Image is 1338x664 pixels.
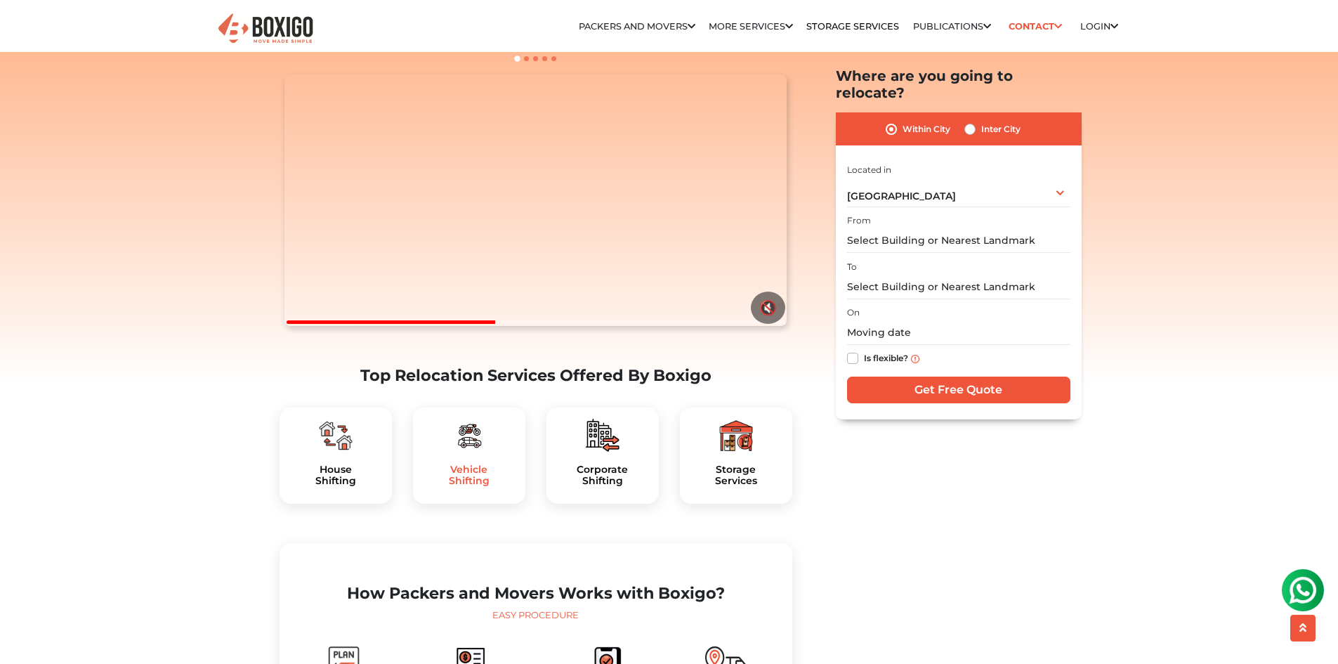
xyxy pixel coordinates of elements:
a: Login [1080,21,1118,32]
h2: Where are you going to relocate? [836,67,1082,101]
img: boxigo_packers_and_movers_plan [719,419,753,453]
h2: Top Relocation Services Offered By Boxigo [280,366,792,385]
img: boxigo_packers_and_movers_plan [586,419,619,453]
span: [GEOGRAPHIC_DATA] [847,190,956,203]
label: To [847,261,857,273]
a: Contact [1004,15,1067,37]
label: Inter City [981,121,1021,138]
button: 🔇 [751,292,785,324]
a: CorporateShifting [558,464,648,488]
video: Your browser does not support the video tag. [284,74,787,326]
a: StorageServices [691,464,781,488]
img: boxigo_packers_and_movers_plan [319,419,353,453]
label: From [847,215,871,228]
h2: How Packers and Movers Works with Boxigo? [291,584,781,603]
a: Storage Services [806,21,899,32]
img: boxigo_packers_and_movers_plan [452,419,486,453]
label: Is flexible? [864,351,908,365]
label: On [847,307,860,320]
input: Select Building or Nearest Landmark [847,229,1070,254]
a: Publications [913,21,991,32]
label: Within City [903,121,950,138]
a: VehicleShifting [424,464,514,488]
h5: Vehicle Shifting [424,464,514,488]
img: info [911,355,919,363]
img: whatsapp-icon.svg [14,14,42,42]
input: Get Free Quote [847,377,1070,404]
img: Boxigo [216,12,315,46]
h5: Corporate Shifting [558,464,648,488]
button: scroll up [1290,615,1316,642]
a: HouseShifting [291,464,381,488]
input: Moving date [847,321,1070,346]
label: Located in [847,164,891,176]
h5: House Shifting [291,464,381,488]
div: Easy Procedure [291,608,781,623]
a: More services [709,21,793,32]
input: Select Building or Nearest Landmark [847,275,1070,299]
a: Packers and Movers [579,21,695,32]
h5: Storage Services [691,464,781,488]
